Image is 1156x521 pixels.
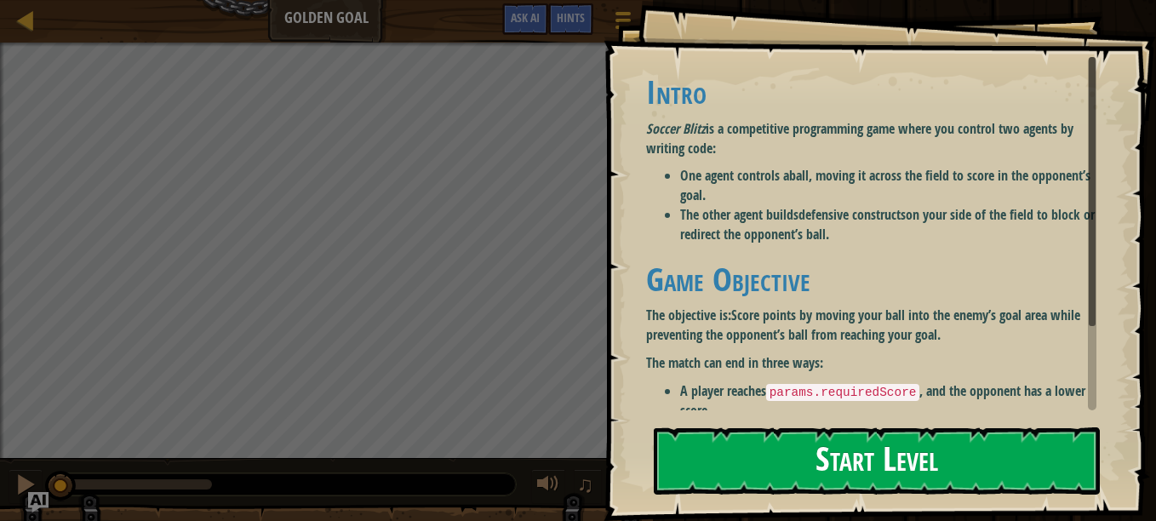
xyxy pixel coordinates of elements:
[646,74,1109,110] h1: Intro
[511,9,540,26] span: Ask AI
[680,381,1109,421] li: A player reaches , and the opponent has a lower score.
[602,3,644,43] button: Show game menu
[646,119,706,138] em: Soccer Blitz
[646,353,1109,373] p: The match can end in three ways:
[502,3,548,35] button: Ask AI
[680,205,1109,244] li: The other agent builds on your side of the field to block or redirect the opponent’s ball.
[557,9,585,26] span: Hints
[789,166,809,185] strong: ball
[798,205,906,224] strong: defensive constructs
[9,469,43,504] button: Ctrl + P: Pause
[574,469,603,504] button: ♫
[28,492,49,512] button: Ask AI
[766,384,920,401] code: params.requiredScore
[646,261,1109,297] h1: Game Objective
[531,469,565,504] button: Adjust volume
[577,472,594,497] span: ♫
[654,427,1100,495] button: Start Level
[646,306,1080,344] strong: Score points by moving your ball into the enemy’s goal area while preventing the opponent’s ball ...
[646,119,1109,158] p: is a competitive programming game where you control two agents by writing code:
[646,306,1109,345] p: The objective is:
[680,166,1109,205] li: One agent controls a , moving it across the field to score in the opponent’s goal.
